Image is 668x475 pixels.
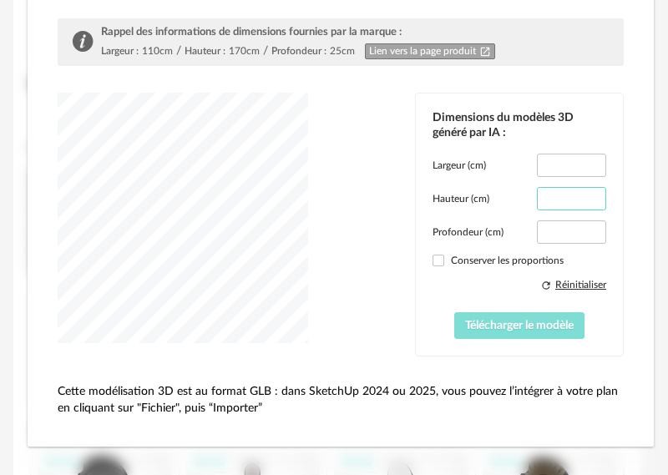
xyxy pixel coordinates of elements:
label: Hauteur (cm) [433,192,489,205]
p: Cette modélisation 3D est au format GLB : dans SketchUp 2024 ou 2025, vous pouvez l’intégrer à vo... [58,383,624,417]
div: Profondeur : [271,44,326,58]
span: Télécharger le modèle [465,320,574,331]
label: Conserver les proportions [433,254,606,267]
div: 25cm [330,44,355,58]
div: Hauteur : [185,44,225,58]
label: Profondeur (cm) [433,225,504,239]
div: 110cm [142,44,173,58]
span: Rappel des informations de dimensions fournies par la marque : [101,27,402,38]
span: Open In New icon [479,45,491,58]
a: Lien vers la page produitOpen In New icon [365,43,495,59]
label: Largeur (cm) [433,159,486,172]
div: Réinitialiser [555,278,606,291]
div: Dimensions du modèles 3D généré par IA : [433,110,606,140]
div: / [263,44,268,58]
div: Largeur : [101,44,139,58]
div: / [176,44,181,58]
button: Télécharger le modèle [454,312,585,339]
span: Refresh icon [540,277,552,292]
div: 170cm [229,44,260,58]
